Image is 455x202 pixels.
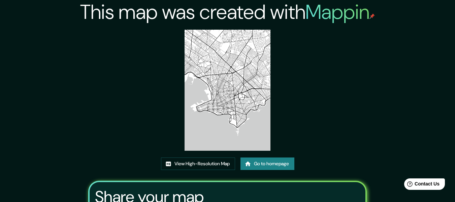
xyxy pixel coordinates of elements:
iframe: Help widget launcher [395,176,448,195]
img: created-map [185,30,270,151]
a: Go to homepage [240,157,294,170]
img: mappin-pin [369,13,375,19]
a: View High-Resolution Map [161,157,235,170]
